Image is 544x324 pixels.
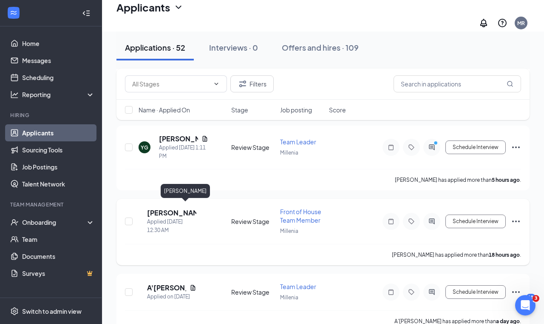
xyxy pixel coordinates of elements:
[445,285,506,299] button: Schedule Interview
[125,42,185,53] div: Applications · 52
[432,140,442,147] svg: PrimaryDot
[22,35,95,52] a: Home
[147,208,196,218] h5: [PERSON_NAME]
[161,184,210,198] div: [PERSON_NAME]
[139,106,190,114] span: Name · Applied On
[22,231,95,248] a: Team
[406,218,416,225] svg: Tag
[280,138,316,146] span: Team Leader
[394,75,521,92] input: Search in applications
[22,69,95,86] a: Scheduling
[231,288,275,296] div: Review Stage
[22,90,95,99] div: Reporting
[329,106,346,114] span: Score
[147,292,196,301] div: Applied on [DATE]
[147,283,186,292] h5: A'[PERSON_NAME]
[132,79,210,89] input: All Stages
[201,135,208,142] svg: Document
[22,218,88,227] div: Onboarding
[230,75,274,92] button: Filter Filters
[406,144,416,151] svg: Tag
[141,144,148,151] div: YG
[22,265,95,282] a: SurveysCrown
[9,9,18,17] svg: WorkstreamLogo
[173,2,184,12] svg: ChevronDown
[159,143,208,161] div: Applied [DATE] 1:11 PM
[280,228,298,234] span: Millenia
[231,143,275,152] div: Review Stage
[511,287,521,297] svg: Ellipses
[231,106,248,114] span: Stage
[492,177,520,183] b: 5 hours ago
[82,9,91,17] svg: Collapse
[282,42,359,53] div: Offers and hires · 109
[280,208,321,224] span: Front of House Team Member
[22,52,95,69] a: Messages
[427,144,437,151] svg: ActiveChat
[10,112,93,119] div: Hiring
[209,42,258,53] div: Interviews · 0
[445,215,506,228] button: Schedule Interview
[507,80,513,87] svg: MagnifyingGlass
[280,294,298,301] span: Millenia
[395,176,521,184] p: [PERSON_NAME] has applied more than .
[280,283,316,290] span: Team Leader
[427,289,437,295] svg: ActiveChat
[22,175,95,192] a: Talent Network
[445,140,506,154] button: Schedule Interview
[386,289,396,295] svg: Note
[515,295,535,315] iframe: Intercom live chat
[10,307,19,315] svg: Settings
[190,284,196,291] svg: Document
[511,142,521,152] svg: Ellipses
[238,79,248,89] svg: Filter
[147,218,196,235] div: Applied [DATE] 12:30 AM
[386,144,396,151] svg: Note
[22,248,95,265] a: Documents
[213,80,220,87] svg: ChevronDown
[386,218,396,225] svg: Note
[231,217,275,226] div: Review Stage
[511,216,521,227] svg: Ellipses
[489,252,520,258] b: 18 hours ago
[280,106,312,114] span: Job posting
[10,201,93,208] div: Team Management
[22,141,95,158] a: Sourcing Tools
[10,90,19,99] svg: Analysis
[526,294,535,301] div: 18
[10,218,19,227] svg: UserCheck
[280,149,298,156] span: Millenia
[22,124,95,141] a: Applicants
[533,295,539,302] span: 3
[392,251,521,258] p: [PERSON_NAME] has applied more than .
[159,134,198,143] h5: [PERSON_NAME]
[22,158,95,175] a: Job Postings
[427,218,437,225] svg: ActiveChat
[22,307,82,315] div: Switch to admin view
[406,289,416,295] svg: Tag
